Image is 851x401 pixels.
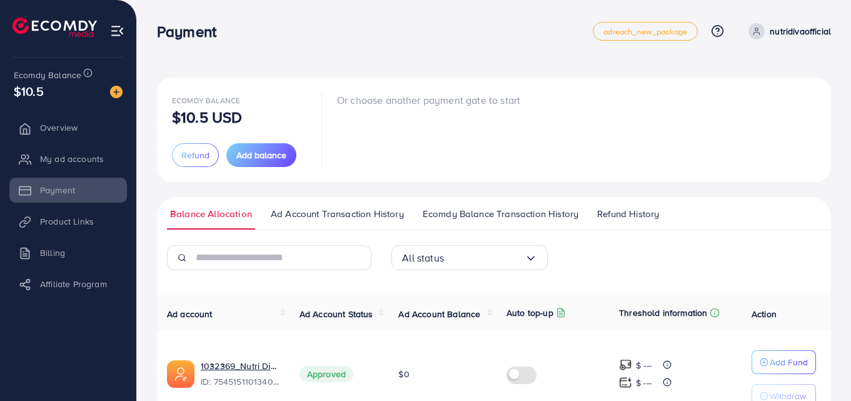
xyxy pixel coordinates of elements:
span: Refund History [597,207,659,221]
div: Search for option [391,245,548,270]
a: nutridivaofficial [743,23,831,39]
p: $ --- [636,375,652,390]
p: Or choose another payment gate to start [337,93,520,108]
img: top-up amount [619,376,632,389]
span: Ad account [167,308,213,320]
button: Refund [172,143,219,167]
span: Ecomdy Balance [172,95,240,106]
span: Ad Account Transaction History [271,207,404,221]
span: Ecomdy Balance Transaction History [423,207,578,221]
span: Ad Account Status [300,308,373,320]
span: Approved [300,366,353,382]
input: Search for option [444,248,525,268]
a: adreach_new_package [593,22,698,41]
img: image [110,86,123,98]
p: Auto top-up [506,305,553,320]
p: $10.5 USD [172,109,242,124]
span: ID: 7545151101340057601 [201,375,279,388]
span: Add balance [236,149,286,161]
img: menu [110,24,124,38]
p: Add Fund [770,355,808,370]
span: adreach_new_package [603,28,687,36]
p: nutridivaofficial [770,24,831,39]
img: ic-ads-acc.e4c84228.svg [167,360,194,388]
span: Balance Allocation [170,207,252,221]
span: $10.5 [14,82,44,100]
span: Refund [181,149,209,161]
span: Ecomdy Balance [14,69,81,81]
img: logo [13,18,97,37]
button: Add Fund [752,350,816,374]
span: Action [752,308,777,320]
span: $0 [398,368,409,380]
button: Add balance [226,143,296,167]
div: <span class='underline'>1032369_Nutri Diva ad acc 1_1756742432079</span></br>7545151101340057601 [201,360,279,388]
a: 1032369_Nutri Diva ad acc 1_1756742432079 [201,360,279,372]
span: All status [402,248,444,268]
p: Threshold information [619,305,707,320]
p: $ --- [636,358,652,373]
img: top-up amount [619,358,632,372]
h3: Payment [157,23,226,41]
span: Ad Account Balance [398,308,480,320]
